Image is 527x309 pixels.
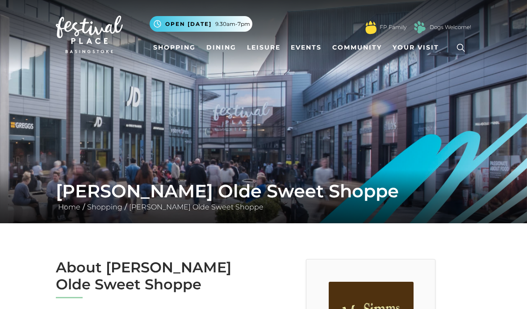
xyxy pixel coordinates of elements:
[56,180,471,202] h1: [PERSON_NAME] Olde Sweet Shoppe
[56,203,83,211] a: Home
[329,39,385,56] a: Community
[430,23,471,31] a: Dogs Welcome!
[56,259,257,293] h2: About [PERSON_NAME] Olde Sweet Shoppe
[56,16,123,53] img: Festival Place Logo
[150,39,199,56] a: Shopping
[127,203,266,211] a: [PERSON_NAME] Olde Sweet Shoppe
[150,16,252,32] button: Open [DATE] 9.30am-7pm
[49,180,478,213] div: / /
[215,20,250,28] span: 9.30am-7pm
[203,39,240,56] a: Dining
[287,39,325,56] a: Events
[165,20,212,28] span: Open [DATE]
[85,203,125,211] a: Shopping
[243,39,284,56] a: Leisure
[380,23,406,31] a: FP Family
[389,39,447,56] a: Your Visit
[393,43,439,52] span: Your Visit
